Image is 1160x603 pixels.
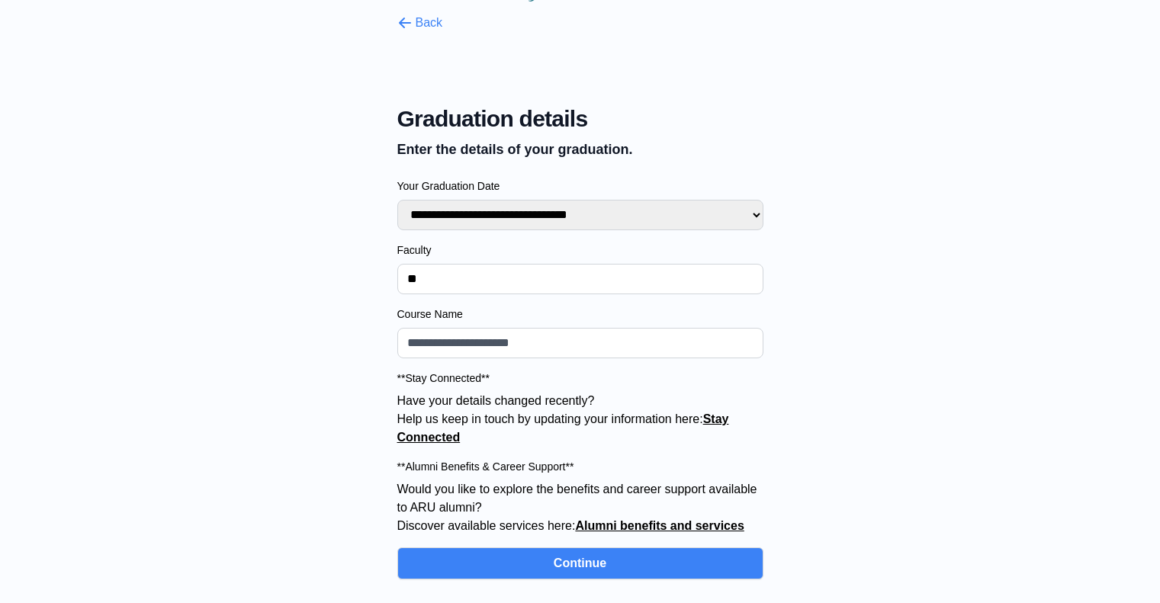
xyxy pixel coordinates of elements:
button: Back [397,14,443,32]
a: Stay Connected [397,412,729,444]
button: Continue [397,547,763,579]
label: Your Graduation Date [397,178,763,194]
p: Would you like to explore the benefits and career support available to ARU alumni? Discover avail... [397,480,763,535]
span: Graduation details [397,105,763,133]
a: Alumni benefits and services [575,519,744,532]
label: **Alumni Benefits & Career Support** [397,459,763,474]
label: Course Name [397,306,763,322]
p: Have your details changed recently? Help us keep in touch by updating your information here: [397,392,763,447]
label: Faculty [397,242,763,258]
p: Enter the details of your graduation. [397,139,763,160]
